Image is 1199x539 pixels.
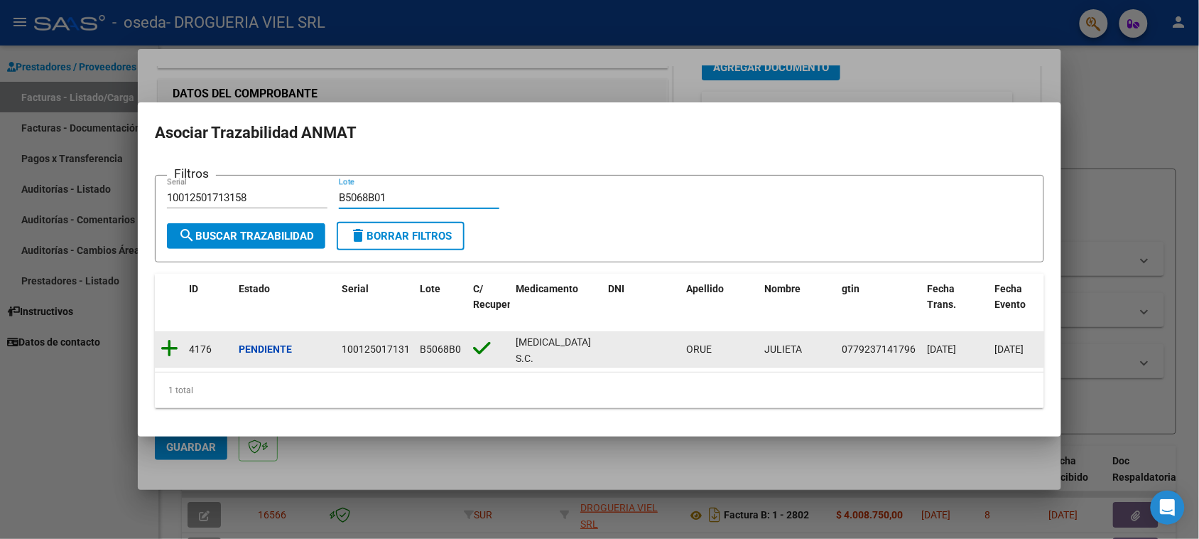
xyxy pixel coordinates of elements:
button: Buscar Trazabilidad [167,223,325,249]
div: 1 total [155,373,1044,408]
datatable-header-cell: Apellido [680,274,759,336]
span: Fecha Evento [995,283,1026,311]
span: [DATE] [928,343,957,355]
span: ACTEMRA S.C. [516,336,591,364]
datatable-header-cell: DNI [602,274,680,336]
span: Nombre [764,283,801,294]
span: B5068B01 [420,343,467,355]
strong: Pendiente [239,343,292,355]
datatable-header-cell: Medicamento [510,274,602,336]
span: Apellido [686,283,724,294]
button: Borrar Filtros [337,222,465,250]
span: Medicamento [516,283,578,294]
datatable-header-cell: Estado [233,274,336,336]
mat-icon: search [178,227,195,244]
span: [DATE] [995,343,1024,355]
span: Borrar Filtros [349,230,452,242]
span: JULIETA [764,343,802,355]
datatable-header-cell: Nombre [759,274,837,336]
span: Buscar Trazabilidad [178,230,314,242]
span: ID [189,283,198,294]
div: Open Intercom Messenger [1151,491,1185,525]
datatable-header-cell: Fecha Trans. [922,274,989,336]
span: 10012501713158 [342,343,421,355]
span: 4176 [189,343,212,355]
span: ORUE [686,343,712,355]
span: Serial [342,283,369,294]
span: gtin [842,283,860,294]
datatable-header-cell: gtin [837,274,922,336]
span: DNI [608,283,624,294]
span: C/ Recupero [473,283,516,311]
h3: Filtros [167,164,216,183]
mat-icon: delete [349,227,367,244]
span: 07792371417961 [842,343,922,355]
datatable-header-cell: Lote [414,274,467,336]
span: Fecha Trans. [928,283,957,311]
h2: Asociar Trazabilidad ANMAT [155,119,1044,146]
datatable-header-cell: C/ Recupero [467,274,510,336]
datatable-header-cell: ID [183,274,233,336]
span: Estado [239,283,270,294]
datatable-header-cell: Serial [336,274,414,336]
span: Lote [420,283,440,294]
datatable-header-cell: Fecha Evento [989,274,1057,336]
